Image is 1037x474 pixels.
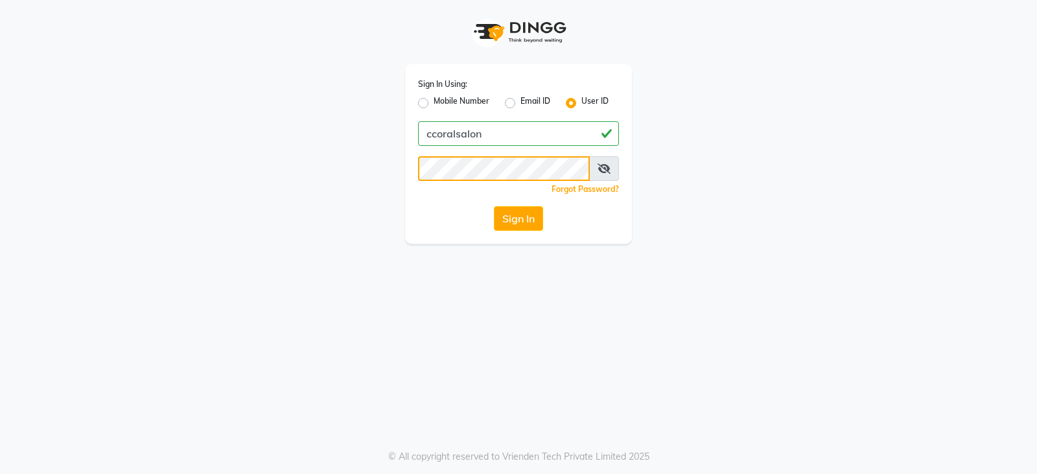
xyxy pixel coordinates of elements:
label: Email ID [520,95,550,111]
a: Forgot Password? [552,184,619,194]
img: logo1.svg [467,13,570,51]
label: User ID [581,95,609,111]
button: Sign In [494,206,543,231]
label: Sign In Using: [418,78,467,90]
input: Username [418,156,590,181]
input: Username [418,121,619,146]
label: Mobile Number [434,95,489,111]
